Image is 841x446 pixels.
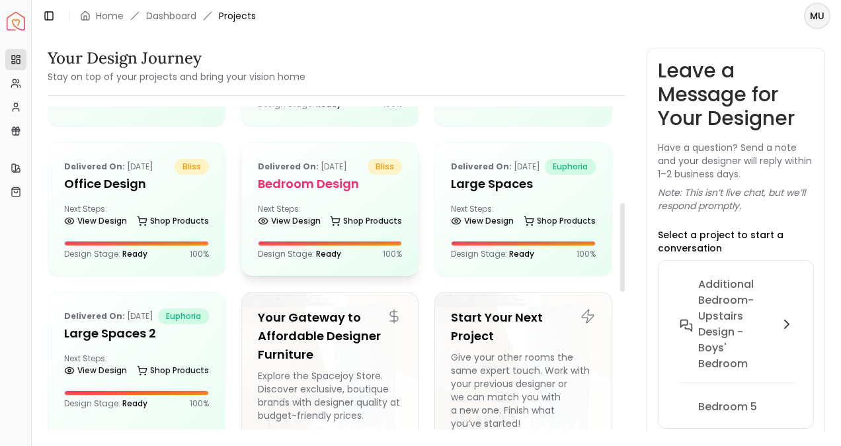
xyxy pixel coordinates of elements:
p: 100 % [383,249,402,259]
h5: Large Spaces [451,175,596,193]
small: Stay on top of your projects and bring your vision home [48,70,305,83]
h5: Large Spaces 2 [64,324,209,343]
p: Have a question? Send a note and your designer will reply within 1–2 business days. [658,141,814,181]
div: Next Steps: [451,204,596,230]
a: View Design [451,212,514,230]
a: View Design [258,212,321,230]
a: Shop Products [137,361,209,380]
p: Design Stage: [64,249,147,259]
p: 100 % [577,249,596,259]
span: Ready [316,248,341,259]
a: Shop Products [524,212,596,230]
span: euphoria [158,308,209,324]
span: Ready [122,398,147,409]
p: [DATE] [64,308,153,324]
a: Shop Products [137,212,209,230]
b: Delivered on: [64,310,125,322]
p: Design Stage: [451,249,534,259]
b: Delivered on: [451,161,512,172]
h5: Start Your Next Project [451,308,596,345]
span: Ready [122,248,147,259]
h3: Leave a Message for Your Designer [658,59,814,130]
div: Explore the Spacejoy Store. Discover exclusive, boutique brands with designer quality at budget-f... [258,369,403,430]
a: View Design [64,212,127,230]
p: [DATE] [64,159,153,175]
p: Note: This isn’t live chat, but we’ll respond promptly. [658,186,814,212]
p: [DATE] [258,159,347,175]
h6: Additional Bedroom-Upstairs design - Boys' Bedroom [698,277,774,372]
div: Next Steps: [64,353,209,380]
nav: breadcrumb [80,9,256,22]
h5: Your Gateway to Affordable Designer Furniture [258,308,403,364]
a: Shop Products [330,212,402,230]
p: Design Stage: [64,398,147,409]
h5: Bedroom Design [258,175,403,193]
h3: Your Design Journey [48,48,305,69]
p: Design Stage: [258,249,341,259]
span: Ready [509,248,534,259]
span: bliss [368,159,402,175]
img: Spacejoy Logo [7,12,25,30]
span: MU [805,4,829,28]
b: Delivered on: [258,161,319,172]
div: Give your other rooms the same expert touch. Work with your previous designer or we can match you... [451,351,596,430]
p: [DATE] [451,159,540,175]
a: View Design [64,361,127,380]
a: Dashboard [146,9,196,22]
b: Delivered on: [64,161,125,172]
a: Home [96,9,124,22]
button: MU [804,3,830,29]
a: Spacejoy [7,12,25,30]
p: 100 % [190,249,209,259]
h5: Office Design [64,175,209,193]
p: 100 % [190,398,209,409]
div: Next Steps: [258,204,403,230]
div: Next Steps: [64,204,209,230]
p: Select a project to start a conversation [658,228,814,255]
span: bliss [175,159,209,175]
span: Projects [219,9,256,22]
button: Additional Bedroom-Upstairs design - Boys' Bedroom [669,271,805,394]
span: euphoria [545,159,596,175]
